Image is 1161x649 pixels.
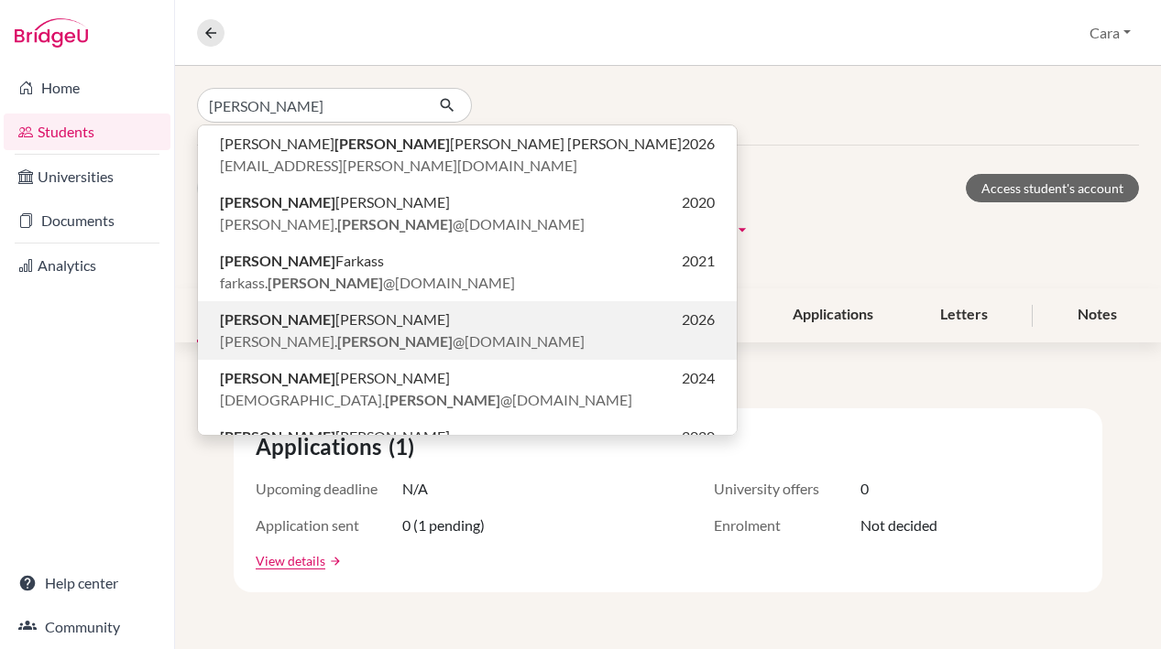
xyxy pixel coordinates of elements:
span: [PERSON_NAME] [220,308,450,330]
span: 2020 [682,191,715,213]
span: (1) [389,430,422,463]
span: Not decided [860,514,937,536]
a: Community [4,609,170,645]
b: [PERSON_NAME] [220,193,335,211]
a: arrow_forward [325,555,342,568]
a: Analytics [4,247,170,284]
button: [PERSON_NAME]Farkass2021farkass.[PERSON_NAME]@[DOMAIN_NAME] [198,243,737,301]
span: 2021 [682,250,715,272]
i: arrow_drop_down [733,221,751,239]
button: Cara [1081,16,1139,50]
b: [PERSON_NAME] [268,274,383,291]
span: 2026 [682,133,715,155]
b: [PERSON_NAME] [337,215,453,233]
span: [PERSON_NAME]. @[DOMAIN_NAME] [220,213,585,235]
button: [PERSON_NAME][PERSON_NAME][PERSON_NAME] [PERSON_NAME]2026[EMAIL_ADDRESS][PERSON_NAME][DOMAIN_NAME] [198,125,737,184]
a: Students [4,114,170,150]
a: Documents [4,202,170,239]
span: Applications [256,430,389,463]
span: 0 [860,478,869,500]
div: Letters [918,288,1010,342]
span: [PERSON_NAME] [220,191,450,213]
b: [PERSON_NAME] [220,427,335,445]
div: Applications [771,288,895,342]
b: [PERSON_NAME] [220,310,335,328]
b: [PERSON_NAME] [385,391,500,408]
a: Universities [4,158,170,195]
span: Upcoming deadline [256,478,402,500]
span: farkass. @[DOMAIN_NAME] [220,272,515,294]
img: Bridge-U [15,18,88,48]
span: 2026 [682,308,715,330]
b: [PERSON_NAME] [334,135,450,152]
span: [EMAIL_ADDRESS][PERSON_NAME][DOMAIN_NAME] [220,155,577,177]
input: Find student by name... [197,88,424,123]
span: Farkass [220,250,384,272]
span: 2020 [682,426,715,448]
div: Notes [1056,288,1139,342]
span: [PERSON_NAME] [220,367,450,389]
a: Access student's account [966,174,1139,202]
span: Application sent [256,514,402,536]
span: Enrolment [714,514,860,536]
button: [PERSON_NAME][PERSON_NAME]2026[PERSON_NAME].[PERSON_NAME]@[DOMAIN_NAME] [198,301,737,360]
span: [PERSON_NAME] [PERSON_NAME] [PERSON_NAME] [220,133,682,155]
span: University offers [714,478,860,500]
span: 0 (1 pending) [402,514,485,536]
b: [PERSON_NAME] [220,252,335,269]
a: Help center [4,565,170,601]
button: [PERSON_NAME][PERSON_NAME]2020[PERSON_NAME].[PERSON_NAME]@[DOMAIN_NAME] [198,418,737,477]
span: N/A [402,478,428,500]
b: [PERSON_NAME] [220,369,335,386]
a: View details [256,551,325,570]
b: [PERSON_NAME] [337,332,453,350]
button: [PERSON_NAME][PERSON_NAME]2020[PERSON_NAME].[PERSON_NAME]@[DOMAIN_NAME] [198,184,737,243]
button: [PERSON_NAME][PERSON_NAME]2024[DEMOGRAPHIC_DATA].[PERSON_NAME]@[DOMAIN_NAME] [198,360,737,418]
span: 2024 [682,367,715,389]
span: [DEMOGRAPHIC_DATA]. @[DOMAIN_NAME] [220,389,632,411]
span: [PERSON_NAME]. @[DOMAIN_NAME] [220,330,585,352]
span: [PERSON_NAME] [220,426,450,448]
a: Home [4,70,170,106]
